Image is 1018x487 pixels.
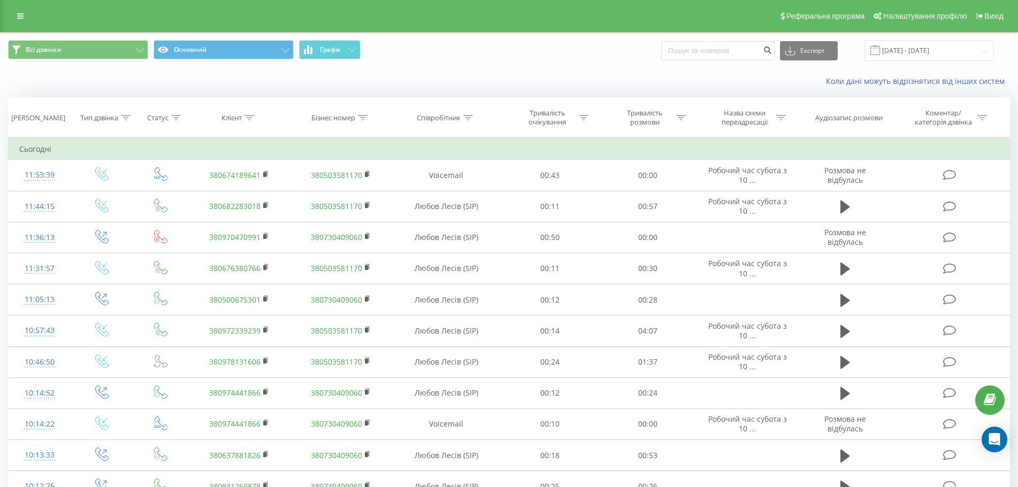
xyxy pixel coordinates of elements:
a: 380500675301 [209,295,261,305]
td: 00:14 [501,315,599,346]
a: 380730409060 [311,232,362,242]
td: 00:11 [501,253,599,284]
td: 00:53 [599,440,696,471]
a: 380637881826 [209,450,261,460]
span: Робочий час субота з 10 ... [708,414,787,434]
span: Реферальна програма [786,12,865,20]
div: Аудіозапис розмови [815,113,883,122]
span: Вихід [985,12,1004,20]
div: Назва схеми переадресації [716,109,774,127]
span: Робочий час субота з 10 ... [708,165,787,185]
td: 00:18 [501,440,599,471]
td: 04:07 [599,315,696,346]
td: 00:12 [501,284,599,315]
td: 01:37 [599,346,696,377]
button: Основний [154,40,294,59]
div: 10:14:52 [19,383,60,404]
div: 11:44:15 [19,196,60,217]
span: Графік [320,46,341,53]
td: 00:00 [599,160,696,191]
span: Робочий час субота з 10 ... [708,352,787,372]
td: 00:24 [599,377,696,408]
td: Voicemail [392,408,501,439]
span: Налаштування профілю [883,12,967,20]
input: Пошук за номером [661,41,775,60]
a: 380730409060 [311,450,362,460]
a: 380730409060 [311,295,362,305]
div: 11:36:13 [19,227,60,248]
a: 380972339239 [209,326,261,336]
a: 380503581170 [311,170,362,180]
td: Voicemail [392,160,501,191]
a: 380503581170 [311,357,362,367]
a: 380978131606 [209,357,261,367]
a: 380682283018 [209,201,261,211]
button: Експорт [780,41,838,60]
div: Клієнт [221,113,242,122]
a: 380974441866 [209,419,261,429]
div: 10:46:50 [19,352,60,373]
td: Любов Лесів (SIP) [392,315,501,346]
td: Любов Лесів (SIP) [392,191,501,222]
a: 380730409060 [311,419,362,429]
div: 10:57:43 [19,320,60,341]
div: Тривалість очікування [519,109,576,127]
div: Open Intercom Messenger [982,427,1007,452]
td: 00:30 [599,253,696,284]
a: 380674189641 [209,170,261,180]
div: 11:53:39 [19,165,60,185]
a: 380974441866 [209,388,261,398]
span: Розмова не відбулась [824,227,866,247]
td: 00:12 [501,377,599,408]
td: 00:11 [501,191,599,222]
span: Робочий час субота з 10 ... [708,196,787,216]
div: 10:14:22 [19,414,60,435]
td: 00:57 [599,191,696,222]
td: Любов Лесів (SIP) [392,377,501,408]
span: Робочий час субота з 10 ... [708,321,787,341]
button: Графік [299,40,361,59]
td: 00:00 [599,222,696,253]
td: Любов Лесів (SIP) [392,253,501,284]
a: 380676380766 [209,263,261,273]
span: Розмова не відбулась [824,414,866,434]
a: 380970470991 [209,232,261,242]
td: 00:50 [501,222,599,253]
a: 380503581170 [311,326,362,336]
div: 11:31:57 [19,258,60,279]
td: 00:28 [599,284,696,315]
a: 380503581170 [311,201,362,211]
td: Любов Лесів (SIP) [392,284,501,315]
div: Бізнес номер [311,113,355,122]
td: Сьогодні [9,138,1010,160]
div: 10:13:33 [19,445,60,466]
div: Тривалість розмови [616,109,673,127]
span: Розмова не відбулась [824,165,866,185]
td: Любов Лесів (SIP) [392,440,501,471]
a: 380503581170 [311,263,362,273]
td: Любов Лесів (SIP) [392,346,501,377]
div: [PERSON_NAME] [11,113,65,122]
div: Коментар/категорія дзвінка [912,109,975,127]
div: Статус [147,113,169,122]
span: Робочий час субота з 10 ... [708,258,787,278]
div: 11:05:13 [19,289,60,310]
div: Тип дзвінка [80,113,118,122]
td: Любов Лесів (SIP) [392,222,501,253]
a: 380730409060 [311,388,362,398]
span: Всі дзвінки [26,45,61,54]
td: 00:10 [501,408,599,439]
button: Всі дзвінки [8,40,148,59]
td: 00:00 [599,408,696,439]
div: Співробітник [417,113,461,122]
td: 00:43 [501,160,599,191]
a: Коли дані можуть відрізнятися вiд інших систем [826,76,1010,86]
td: 00:24 [501,346,599,377]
